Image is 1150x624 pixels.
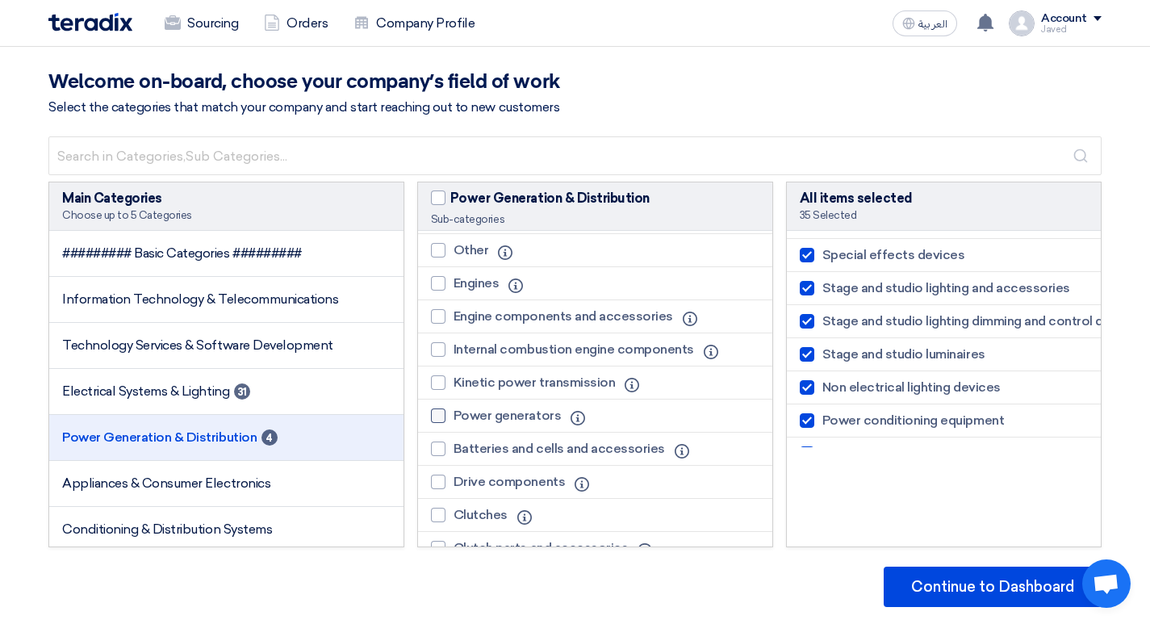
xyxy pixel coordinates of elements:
span: Technology Services & Software Development [62,337,333,353]
span: Power generators [454,406,561,425]
span: Distribution and control centers and accessories [822,444,1114,463]
span: Stage and studio luminaires [822,345,985,364]
div: Select the categories that match your company and start reaching out to new customers [48,98,1102,117]
span: Power Generation & Distribution [450,189,650,208]
span: Information Technology & Telecommunications [62,291,338,307]
span: ######### Basic Categories ######### [62,245,302,261]
span: Drive components [454,472,565,492]
div: All items selected [800,189,1089,208]
button: العربية [893,10,957,36]
span: Conditioning & Distribution Systems [62,521,272,537]
span: Other [454,241,489,260]
h2: Welcome on-board, choose your company’s field of work [48,71,1102,94]
span: Special effects devices [822,245,965,265]
span: Clutch parts and accessories [454,538,629,558]
span: Clutches [454,505,508,525]
a: Orders [251,6,341,41]
button: Continue to Dashboard [884,567,1102,607]
span: Appliances & Consumer Electronics [62,475,270,491]
span: Electrical Systems & Lighting [62,383,229,399]
span: Batteries and cells and accessories [454,439,665,459]
span: Engines [454,274,500,293]
div: Open chat [1082,559,1131,608]
div: Javed [1041,25,1102,34]
div: Sub-categories [431,212,759,227]
span: Power conditioning equipment [822,411,1005,430]
div: 35 Selected [800,208,1089,223]
span: العربية [918,19,947,30]
span: Internal combustion engine components [454,340,694,359]
a: Sourcing [152,6,251,41]
span: Stage and studio lighting and accessories [822,278,1070,298]
a: Company Profile [341,6,487,41]
span: Non electrical lighting devices [822,378,1001,397]
div: Choose up to 5 Categories [62,208,391,223]
span: Power Generation & Distribution [62,429,257,445]
span: Kinetic power transmission [454,373,616,392]
input: Search in Categories,Sub Categories... [48,136,1102,175]
span: 4 [261,429,278,446]
span: Engine components and accessories [454,307,673,326]
span: 31 [234,383,250,400]
div: Main Categories [62,189,391,208]
img: profile_test.png [1009,10,1035,36]
span: Stage and studio lighting dimming and control devices [822,312,1144,331]
div: Account [1041,12,1087,26]
img: Teradix logo [48,13,132,31]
